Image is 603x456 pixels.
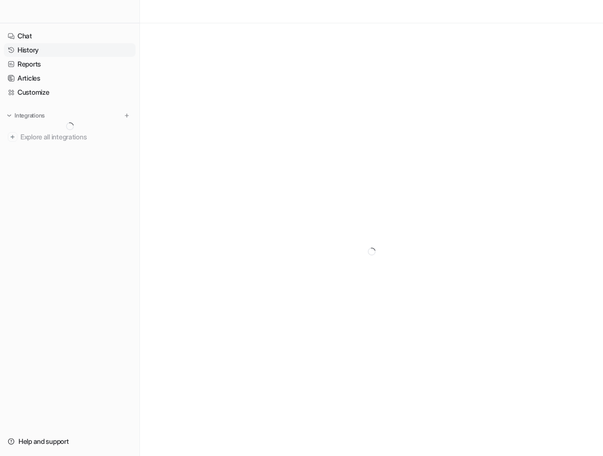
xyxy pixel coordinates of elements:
img: menu_add.svg [123,112,130,119]
a: Chat [4,29,136,43]
button: Integrations [4,111,48,120]
a: Articles [4,71,136,85]
span: Explore all integrations [20,129,132,145]
p: Integrations [15,112,45,119]
a: Help and support [4,435,136,448]
img: expand menu [6,112,13,119]
a: Reports [4,57,136,71]
a: Explore all integrations [4,130,136,144]
img: explore all integrations [8,132,17,142]
a: Customize [4,85,136,99]
a: History [4,43,136,57]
